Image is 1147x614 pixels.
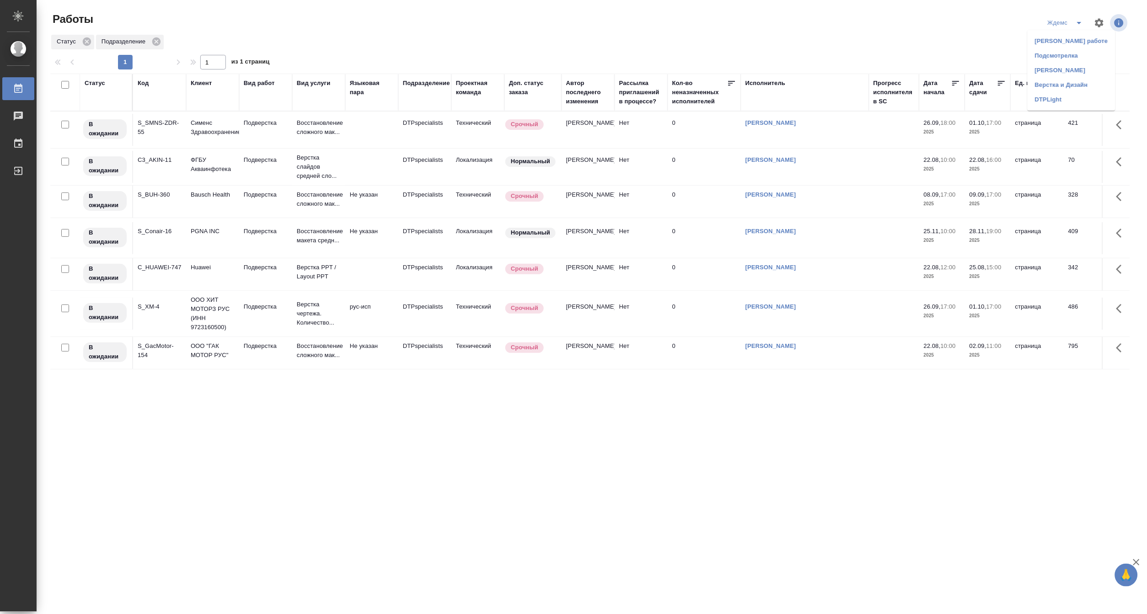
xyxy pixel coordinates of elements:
p: 17:00 [941,191,956,198]
td: DTPspecialists [398,298,451,330]
button: 🙏 [1115,564,1138,587]
p: Восстановление сложного мак... [297,190,341,208]
p: 18:00 [941,119,956,126]
td: Технический [451,186,504,218]
p: В ожидании [89,192,121,210]
p: 2025 [970,236,1006,245]
p: Подверстка [244,263,288,272]
p: Нормальный [511,157,550,166]
p: 25.08, [970,264,986,271]
div: Кол-во неназначенных исполнителей [672,79,727,106]
td: Нет [615,298,668,330]
a: [PERSON_NAME] [745,156,796,163]
p: В ожидании [89,304,121,322]
button: Здесь прячутся важные кнопки [1111,186,1133,208]
span: Настроить таблицу [1088,12,1110,34]
td: страница [1011,222,1064,254]
div: S_GacMotor-154 [138,342,182,360]
p: 22.08, [924,264,941,271]
div: Вид работ [244,79,275,88]
div: Доп. статус заказа [509,79,557,97]
td: Технический [451,337,504,369]
td: 0 [668,151,741,183]
div: S_SMNS-ZDR-55 [138,118,182,137]
td: Нет [615,258,668,290]
div: Вид услуги [297,79,331,88]
p: 2025 [924,311,960,320]
p: Верстка чертежа. Количество... [297,300,341,327]
td: Нет [615,114,668,146]
div: Исполнитель назначен, приступать к работе пока рано [82,302,128,324]
p: 2025 [924,236,960,245]
p: 17:00 [986,191,1002,198]
p: Срочный [511,304,538,313]
p: Восстановление сложного мак... [297,118,341,137]
p: В ожидании [89,264,121,283]
td: Нет [615,337,668,369]
div: Клиент [191,79,212,88]
td: 342 [1064,258,1109,290]
div: Языковая пара [350,79,394,97]
p: Подверстка [244,118,288,128]
div: Исполнитель назначен, приступать к работе пока рано [82,190,128,212]
p: Подверстка [244,342,288,351]
li: DTPLight [1028,92,1115,107]
div: S_BUH-360 [138,190,182,199]
a: [PERSON_NAME] [745,191,796,198]
p: 22.08, [924,342,941,349]
p: 25.11, [924,228,941,235]
p: 2025 [924,199,960,208]
td: DTPspecialists [398,258,451,290]
div: Исполнитель назначен, приступать к работе пока рано [82,155,128,177]
p: ООО "ГАК МОТОР РУС" [191,342,235,360]
a: [PERSON_NAME] [745,228,796,235]
p: Подверстка [244,227,288,236]
p: 17:00 [941,303,956,310]
td: [PERSON_NAME] [562,298,615,330]
p: 2025 [970,272,1006,281]
td: 0 [668,298,741,330]
button: Здесь прячутся важные кнопки [1111,298,1133,320]
p: 2025 [970,199,1006,208]
p: Сименс Здравоохранение [191,118,235,137]
p: 01.10, [970,119,986,126]
p: В ожидании [89,157,121,175]
div: S_Conair-16 [138,227,182,236]
span: Посмотреть информацию [1110,14,1130,32]
td: 421 [1064,114,1109,146]
td: Технический [451,298,504,330]
td: 0 [668,337,741,369]
p: Подверстка [244,302,288,311]
p: В ожидании [89,228,121,246]
p: 26.09, [924,303,941,310]
div: split button [1045,16,1088,30]
td: 0 [668,114,741,146]
div: Дата сдачи [970,79,997,97]
p: 11:00 [986,342,1002,349]
button: Здесь прячутся важные кнопки [1111,151,1133,173]
td: Локализация [451,222,504,254]
span: 🙏 [1119,566,1134,585]
button: Здесь прячутся важные кнопки [1111,337,1133,359]
td: 0 [668,258,741,290]
td: страница [1011,337,1064,369]
div: C_HUAWEI-747 [138,263,182,272]
p: 19:00 [986,228,1002,235]
div: Исполнитель [745,79,786,88]
td: 486 [1064,298,1109,330]
td: страница [1011,258,1064,290]
p: 09.09, [970,191,986,198]
div: Дата начала [924,79,951,97]
div: Исполнитель назначен, приступать к работе пока рано [82,263,128,284]
td: Локализация [451,258,504,290]
td: 0 [668,186,741,218]
p: Срочный [511,264,538,273]
p: Подверстка [244,155,288,165]
p: 02.09, [970,342,986,349]
div: Ед. изм [1015,79,1038,88]
div: Подразделение [403,79,450,88]
p: В ожидании [89,343,121,361]
a: [PERSON_NAME] [745,342,796,349]
p: ООО ХИТ МОТОРЗ РУС (ИНН 9723160500) [191,295,235,332]
p: 2025 [924,128,960,137]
